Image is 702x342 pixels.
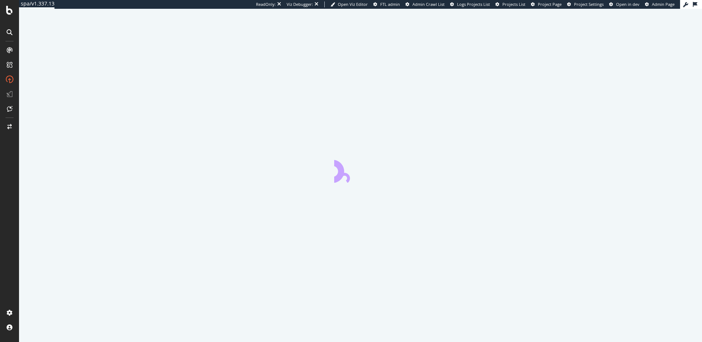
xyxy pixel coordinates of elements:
[450,1,490,7] a: Logs Projects List
[380,1,400,7] span: FTL admin
[256,1,276,7] div: ReadOnly:
[538,1,562,7] span: Project Page
[652,1,675,7] span: Admin Page
[645,1,675,7] a: Admin Page
[531,1,562,7] a: Project Page
[616,1,639,7] span: Open in dev
[334,156,387,183] div: animation
[338,1,368,7] span: Open Viz Editor
[457,1,490,7] span: Logs Projects List
[331,1,368,7] a: Open Viz Editor
[287,1,313,7] div: Viz Debugger:
[502,1,525,7] span: Projects List
[567,1,604,7] a: Project Settings
[412,1,445,7] span: Admin Crawl List
[373,1,400,7] a: FTL admin
[495,1,525,7] a: Projects List
[609,1,639,7] a: Open in dev
[405,1,445,7] a: Admin Crawl List
[574,1,604,7] span: Project Settings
